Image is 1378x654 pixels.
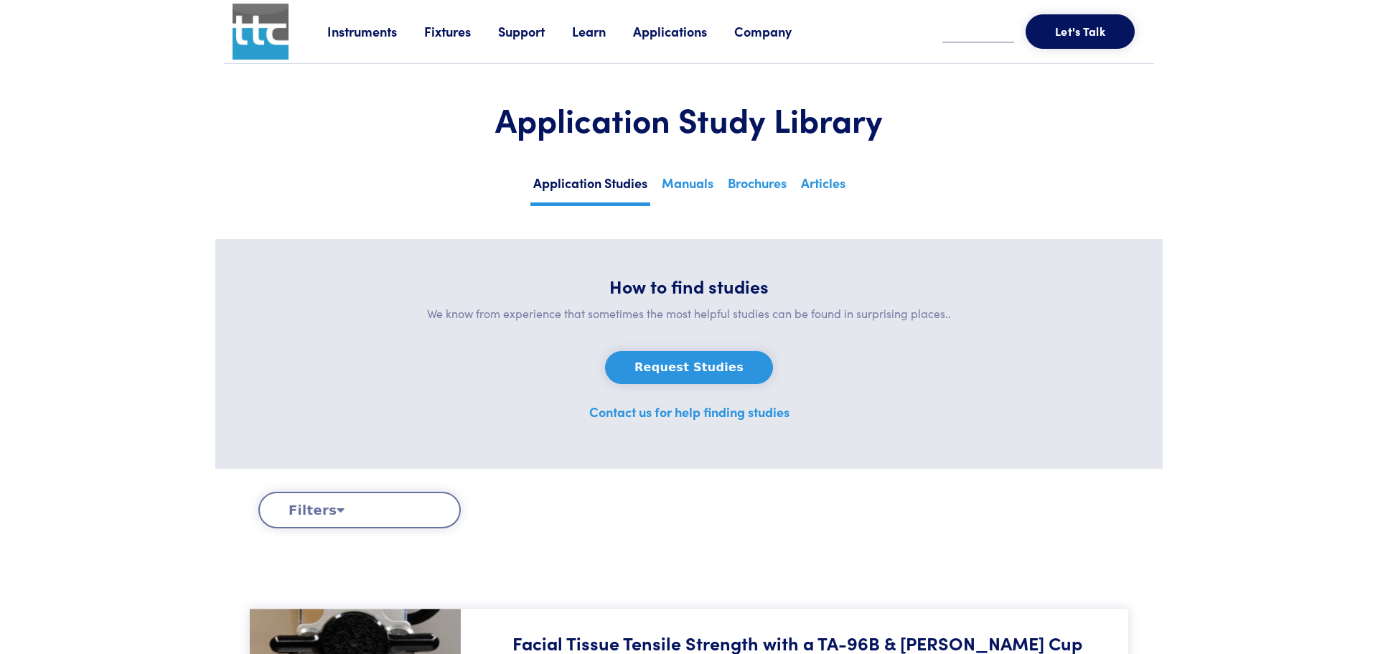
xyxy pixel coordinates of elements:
a: Contact us for help finding studies [589,403,789,421]
a: Fixtures [424,22,498,40]
a: Brochures [725,171,789,202]
a: Applications [633,22,734,40]
a: Learn [572,22,633,40]
a: Articles [798,171,848,202]
button: Request Studies [605,351,773,384]
a: Instruments [327,22,424,40]
h1: Application Study Library [258,98,1120,140]
h5: How to find studies [250,274,1128,299]
a: Application Studies [530,171,650,206]
button: Let's Talk [1026,14,1135,49]
button: Filters [258,492,461,528]
a: Company [734,22,819,40]
a: Manuals [659,171,716,202]
img: ttc_logo_1x1_v1.0.png [233,4,289,60]
a: Support [498,22,572,40]
p: We know from experience that sometimes the most helpful studies can be found in surprising places.. [250,304,1128,323]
